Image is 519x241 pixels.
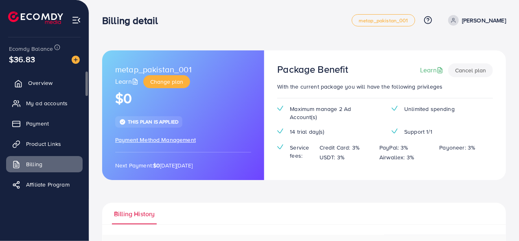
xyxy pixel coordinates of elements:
[102,15,164,26] h3: Billing detail
[115,161,251,170] p: Next Payment: [DATE][DATE]
[392,106,398,111] img: tick
[420,65,445,75] a: Learn
[9,45,53,53] span: Ecomdy Balance
[6,95,83,111] a: My ad accounts
[9,53,35,65] span: $36.83
[6,176,83,193] a: Affiliate Program
[379,143,408,152] p: PayPal: 3%
[26,140,61,148] span: Product Links
[26,180,70,189] span: Affiliate Program
[404,105,455,113] span: Unlimited spending
[404,128,432,136] span: Support 1/1
[72,15,81,25] img: menu
[114,209,155,219] span: Billing History
[115,136,196,144] span: Payment Method Management
[448,63,493,77] button: Cancel plan
[379,152,414,162] p: Airwallex: 3%
[119,119,126,125] img: tick
[277,63,348,75] h3: Package Benefit
[277,144,283,150] img: tick
[153,161,160,169] strong: $0
[26,99,68,107] span: My ad accounts
[277,128,283,134] img: tick
[26,119,49,128] span: Payment
[320,152,344,162] p: USDT: 3%
[28,79,53,87] span: Overview
[359,18,408,23] span: metap_pakistan_001
[445,15,506,26] a: [PERSON_NAME]
[290,143,313,160] span: Service fees:
[320,143,359,152] p: Credit Card: 3%
[352,14,415,26] a: metap_pakistan_001
[6,136,83,152] a: Product Links
[440,143,475,152] p: Payoneer: 3%
[6,115,83,132] a: Payment
[72,56,80,64] img: image
[26,160,42,168] span: Billing
[277,82,493,91] p: With the current package you will have the following privileges
[277,106,283,111] img: tick
[8,11,63,24] img: logo
[6,75,83,91] a: Overview
[6,156,83,172] a: Billing
[115,90,251,107] h1: $0
[115,77,140,86] a: Learn
[150,78,183,86] span: Change plan
[484,204,513,235] iframe: Chat
[392,128,398,134] img: tick
[115,63,192,75] span: metap_pakistan_001
[290,105,379,122] span: Maximum manage 2 Ad Account(s)
[462,15,506,25] p: [PERSON_NAME]
[290,128,324,136] span: 14 trial day(s)
[143,75,190,88] button: Change plan
[128,118,178,125] span: This plan is applied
